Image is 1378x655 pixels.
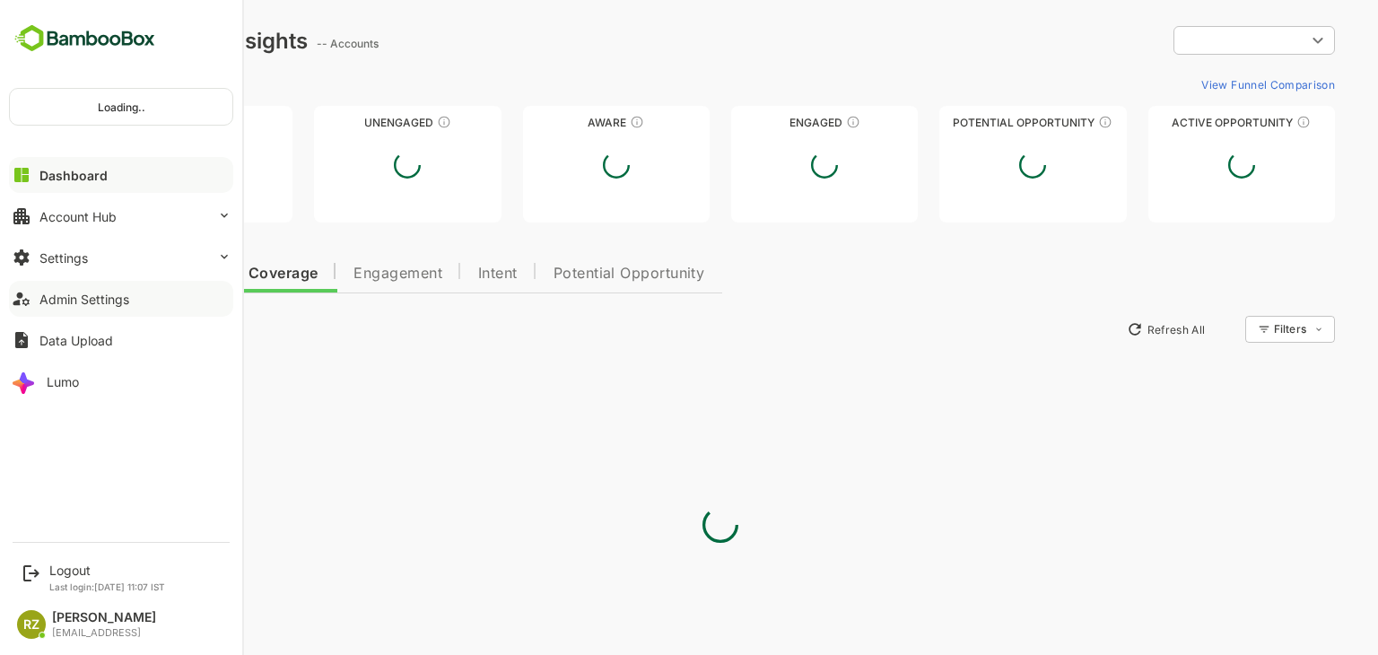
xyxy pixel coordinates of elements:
div: Active Opportunity [1086,116,1272,129]
div: Admin Settings [39,292,129,307]
div: ​ [1111,24,1272,57]
div: Dashboard Insights [43,28,245,54]
button: Lumo [9,363,233,399]
div: These accounts are MQAs and can be passed on to Inside Sales [1035,115,1050,129]
button: Account Hub [9,198,233,234]
div: These accounts have open opportunities which might be at any of the Sales Stages [1234,115,1248,129]
button: New Insights [43,313,174,345]
div: Dashboard [39,168,108,183]
div: [EMAIL_ADDRESS] [52,627,156,639]
div: Loading.. [10,89,232,125]
div: Potential Opportunity [877,116,1063,129]
div: These accounts have not been engaged with for a defined time period [165,115,179,129]
div: Data Upload [39,333,113,348]
ag: -- Accounts [254,37,321,50]
div: These accounts have just entered the buying cycle and need further nurturing [567,115,581,129]
button: Refresh All [1056,315,1150,344]
button: Settings [9,240,233,275]
div: Settings [39,250,88,266]
span: Potential Opportunity [491,266,642,281]
div: Lumo [47,374,79,389]
div: Filters [1211,322,1243,336]
div: Aware [460,116,647,129]
span: Intent [415,266,455,281]
div: These accounts have not shown enough engagement and need nurturing [374,115,388,129]
div: [PERSON_NAME] [52,610,156,625]
div: These accounts are warm, further nurturing would qualify them to MQAs [783,115,798,129]
div: Filters [1209,313,1272,345]
span: Engagement [291,266,379,281]
div: RZ [17,610,46,639]
div: Engaged [668,116,855,129]
button: Dashboard [9,157,233,193]
button: View Funnel Comparison [1131,70,1272,99]
p: Last login: [DATE] 11:07 IST [49,581,165,592]
div: Unreached [43,116,230,129]
div: Logout [49,563,165,578]
div: Account Hub [39,209,117,224]
button: Admin Settings [9,281,233,317]
img: BambooboxFullLogoMark.5f36c76dfaba33ec1ec1367b70bb1252.svg [9,22,161,56]
span: Data Quality and Coverage [61,266,255,281]
div: Unengaged [251,116,438,129]
button: Data Upload [9,322,233,358]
